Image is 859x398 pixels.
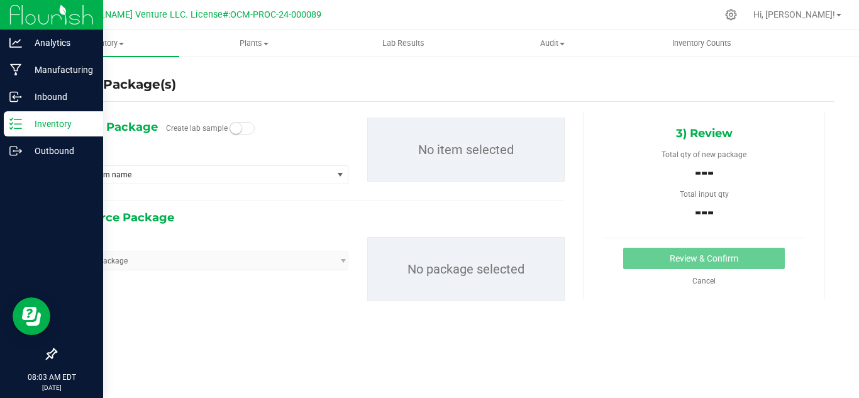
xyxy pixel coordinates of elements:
inline-svg: Inventory [9,118,22,130]
span: Hi, [PERSON_NAME]! [753,9,835,19]
p: Analytics [22,35,97,50]
span: Inventory Counts [655,38,748,49]
inline-svg: Analytics [9,36,22,49]
span: select [332,166,348,184]
span: Inventory [30,38,179,49]
a: Inventory Counts [627,30,776,57]
span: Total qty of new package [662,150,746,159]
span: 1) New Package [65,118,158,136]
inline-svg: Inbound [9,91,22,103]
p: Inventory [22,116,97,131]
span: 2) Source Package [65,208,174,227]
span: Type item name [65,166,332,184]
a: Plants [179,30,328,57]
p: 08:03 AM EDT [6,372,97,383]
button: Review & Confirm [623,248,785,269]
span: Green [PERSON_NAME] Venture LLC. License#:OCM-PROC-24-000089 [36,9,321,20]
span: 3) Review [676,124,733,143]
inline-svg: Manufacturing [9,64,22,76]
span: Plants [180,38,328,49]
div: Manage settings [723,9,739,21]
p: No package selected [368,238,564,301]
a: Cancel [692,277,716,285]
iframe: Resource center [13,297,50,335]
p: [DATE] [6,383,97,392]
h4: Create Package(s) [55,75,176,94]
p: Outbound [22,143,97,158]
span: Audit [479,38,626,49]
span: Lab Results [365,38,441,49]
span: --- [695,202,714,222]
label: Create lab sample [166,119,228,138]
inline-svg: Outbound [9,145,22,157]
span: Total input qty [680,190,729,199]
p: Inbound [22,89,97,104]
a: Inventory [30,30,179,57]
p: No item selected [368,118,564,181]
p: Manufacturing [22,62,97,77]
span: --- [695,162,714,182]
a: Audit [478,30,627,57]
a: Lab Results [328,30,477,57]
